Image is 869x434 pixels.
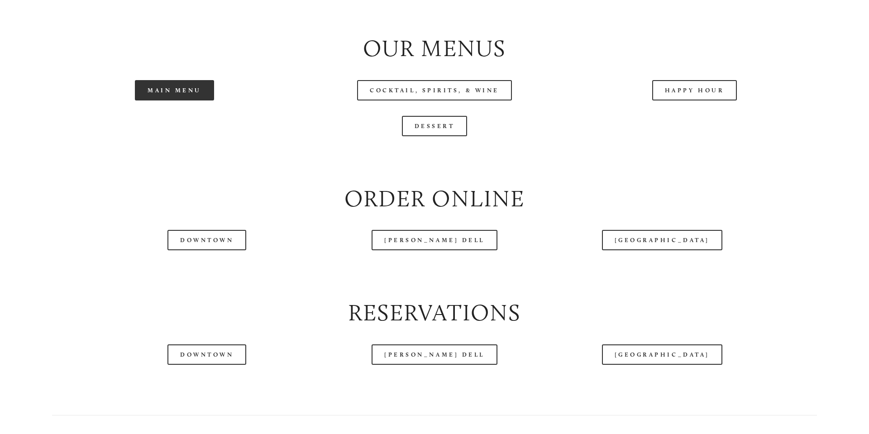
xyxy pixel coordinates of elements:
[167,230,246,250] a: Downtown
[52,296,817,329] h2: Reservations
[402,116,468,136] a: Dessert
[652,80,737,100] a: Happy Hour
[357,80,512,100] a: Cocktail, Spirits, & Wine
[167,344,246,365] a: Downtown
[135,80,214,100] a: Main Menu
[602,344,722,365] a: [GEOGRAPHIC_DATA]
[372,230,497,250] a: [PERSON_NAME] Dell
[52,182,817,215] h2: Order Online
[372,344,497,365] a: [PERSON_NAME] Dell
[602,230,722,250] a: [GEOGRAPHIC_DATA]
